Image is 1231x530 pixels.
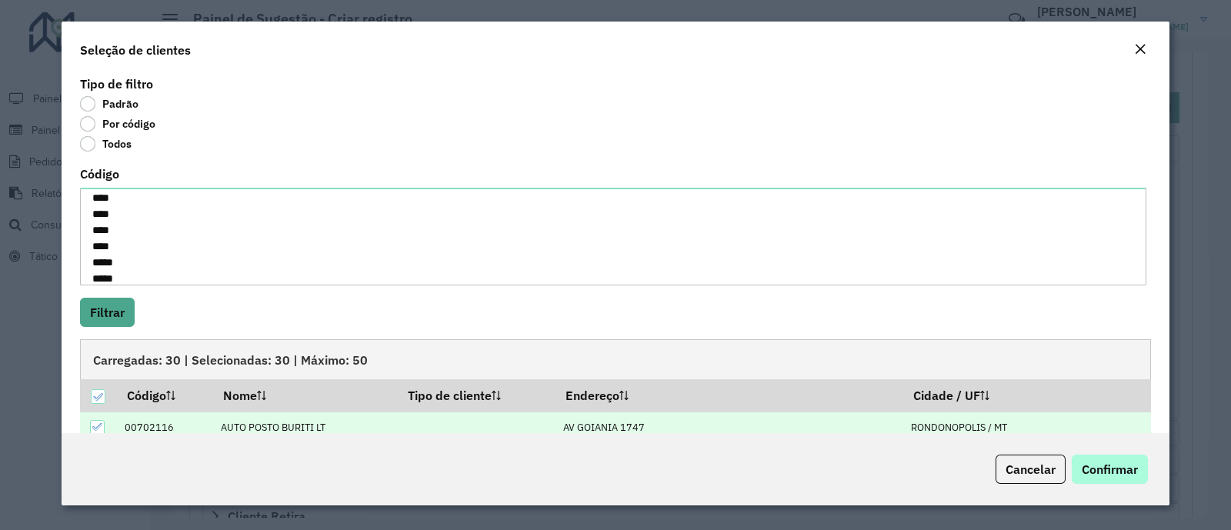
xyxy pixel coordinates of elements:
[1006,462,1056,477] span: Cancelar
[555,379,903,412] th: Endereço
[555,412,903,444] td: AV GOIANIA 1747
[996,455,1066,484] button: Cancelar
[80,136,132,152] label: Todos
[80,96,138,112] label: Padrão
[212,379,397,412] th: Nome
[116,379,212,412] th: Código
[1129,40,1151,60] button: Close
[80,298,135,327] button: Filtrar
[80,339,1151,379] div: Carregadas: 30 | Selecionadas: 30 | Máximo: 50
[80,41,191,59] h4: Seleção de clientes
[903,412,1151,444] td: RONDONOPOLIS / MT
[80,116,155,132] label: Por código
[1072,455,1148,484] button: Confirmar
[116,412,212,444] td: 00702116
[398,379,555,412] th: Tipo de cliente
[903,379,1151,412] th: Cidade / UF
[1082,462,1138,477] span: Confirmar
[1134,43,1146,55] em: Fechar
[212,412,397,444] td: AUTO POSTO BURITI LT
[80,165,119,183] label: Código
[80,75,153,93] label: Tipo de filtro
